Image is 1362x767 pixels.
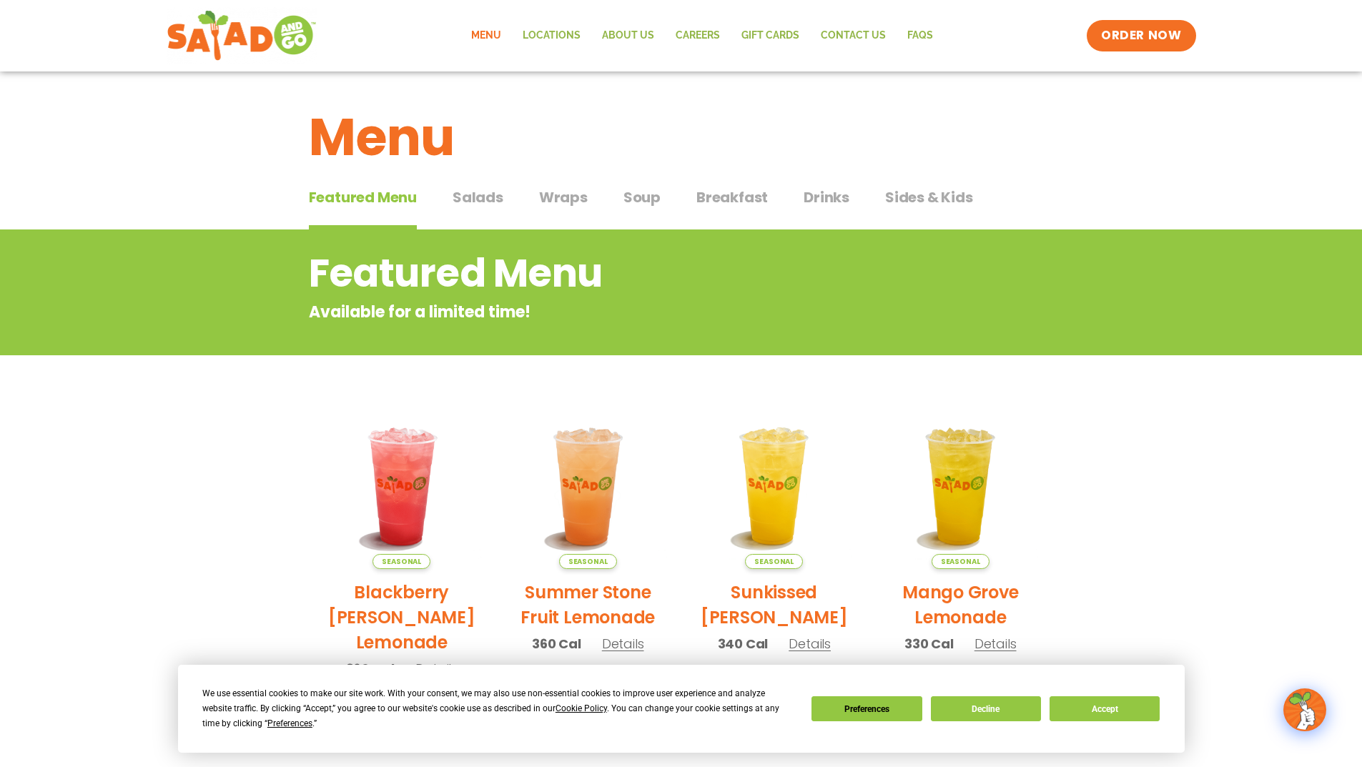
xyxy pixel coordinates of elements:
span: Cookie Policy [556,703,607,713]
button: Accept [1050,696,1160,721]
span: Featured Menu [309,187,417,208]
a: Careers [665,19,731,52]
span: Drinks [804,187,849,208]
span: Preferences [267,718,312,728]
button: Decline [931,696,1041,721]
span: Details [974,635,1017,653]
h2: Summer Stone Fruit Lemonade [505,580,671,630]
a: ORDER NOW [1087,20,1195,51]
div: We use essential cookies to make our site work. With your consent, we may also use non-essential ... [202,686,794,731]
span: 360 Cal [532,634,581,653]
nav: Menu [460,19,944,52]
span: 340 Cal [718,634,769,653]
img: Product photo for Mango Grove Lemonade [878,404,1043,569]
p: Available for a limited time! [309,300,939,324]
a: Contact Us [810,19,897,52]
a: GIFT CARDS [731,19,810,52]
div: Tabbed content [309,182,1054,230]
span: 330 Cal [904,634,954,653]
span: Salads [453,187,503,208]
span: 360 Cal [346,659,395,678]
span: Seasonal [559,554,617,569]
span: Seasonal [745,554,803,569]
img: wpChatIcon [1285,690,1325,730]
span: Details [789,635,831,653]
a: FAQs [897,19,944,52]
span: Seasonal [372,554,430,569]
span: Breakfast [696,187,768,208]
h2: Sunkissed [PERSON_NAME] [692,580,857,630]
span: ORDER NOW [1101,27,1181,44]
span: Wraps [539,187,588,208]
h2: Blackberry [PERSON_NAME] Lemonade [320,580,485,655]
a: About Us [591,19,665,52]
img: new-SAG-logo-768×292 [167,7,317,64]
span: Details [602,635,644,653]
span: Details [415,660,458,678]
span: Seasonal [932,554,990,569]
a: Menu [460,19,512,52]
h1: Menu [309,99,1054,176]
a: Locations [512,19,591,52]
span: Soup [623,187,661,208]
img: Product photo for Sunkissed Yuzu Lemonade [692,404,857,569]
img: Product photo for Blackberry Bramble Lemonade [320,404,485,569]
img: Product photo for Summer Stone Fruit Lemonade [505,404,671,569]
span: Sides & Kids [885,187,973,208]
div: Cookie Consent Prompt [178,665,1185,753]
button: Preferences [811,696,922,721]
h2: Featured Menu [309,244,939,302]
h2: Mango Grove Lemonade [878,580,1043,630]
